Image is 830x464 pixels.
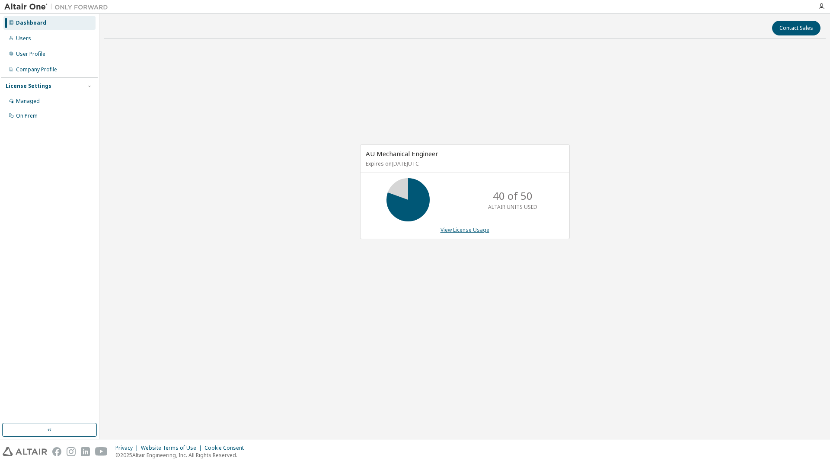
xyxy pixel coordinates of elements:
[441,226,489,234] a: View License Usage
[115,445,141,451] div: Privacy
[16,112,38,119] div: On Prem
[16,98,40,105] div: Managed
[16,51,45,58] div: User Profile
[115,451,249,459] p: © 2025 Altair Engineering, Inc. All Rights Reserved.
[81,447,90,456] img: linkedin.svg
[366,149,438,158] span: AU Mechanical Engineer
[4,3,112,11] img: Altair One
[141,445,204,451] div: Website Terms of Use
[366,160,562,167] p: Expires on [DATE] UTC
[772,21,820,35] button: Contact Sales
[95,447,108,456] img: youtube.svg
[204,445,249,451] div: Cookie Consent
[16,19,46,26] div: Dashboard
[488,203,537,211] p: ALTAIR UNITS USED
[16,66,57,73] div: Company Profile
[16,35,31,42] div: Users
[6,83,51,90] div: License Settings
[493,189,533,203] p: 40 of 50
[52,447,61,456] img: facebook.svg
[3,447,47,456] img: altair_logo.svg
[67,447,76,456] img: instagram.svg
